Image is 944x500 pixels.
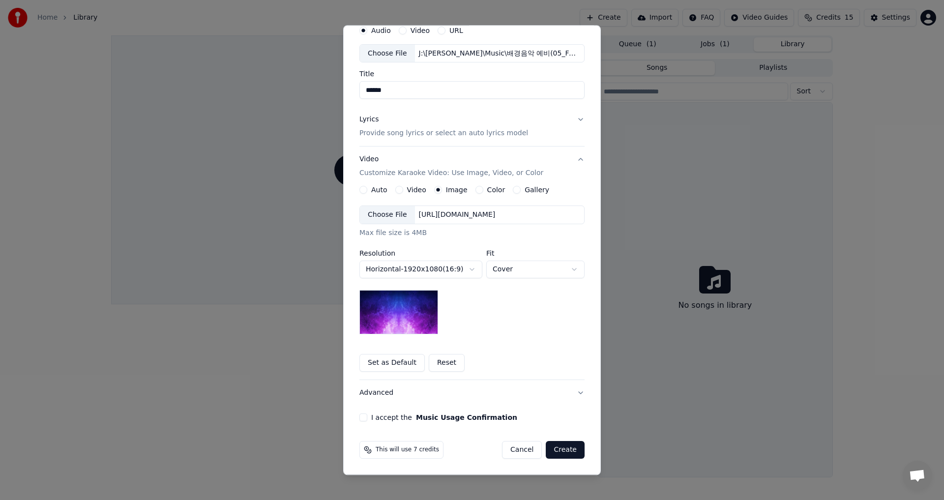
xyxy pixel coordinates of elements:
button: Reset [429,354,465,372]
div: VideoCustomize Karaoke Video: Use Image, Video, or Color [359,186,585,380]
button: Create [546,441,585,459]
label: Color [487,187,505,194]
p: Customize Karaoke Video: Use Image, Video, or Color [359,169,543,178]
label: URL [449,27,463,34]
button: Advanced [359,381,585,406]
label: Audio [371,27,391,34]
label: Video [411,27,430,34]
div: Choose File [360,206,415,224]
button: I accept the [416,414,517,421]
div: [URL][DOMAIN_NAME] [415,210,500,220]
label: Resolution [359,250,482,257]
div: J:\[PERSON_NAME]\Music\배경음악 예비(05_Fold)\Music [PERSON_NAME]\찻집의 고독-[PERSON_NAME](원음).mp3 [415,49,582,59]
span: This will use 7 credits [376,446,439,454]
label: I accept the [371,414,517,421]
div: Video [359,155,543,178]
button: LyricsProvide song lyrics or select an auto lyrics model [359,107,585,147]
button: Set as Default [359,354,425,372]
button: VideoCustomize Karaoke Video: Use Image, Video, or Color [359,147,585,186]
label: Gallery [525,187,549,194]
div: Choose File [360,45,415,62]
div: Lyrics [359,115,379,125]
label: Title [359,71,585,78]
p: Provide song lyrics or select an auto lyrics model [359,129,528,139]
label: Fit [486,250,585,257]
button: Cancel [502,441,542,459]
label: Auto [371,187,387,194]
label: Image [446,187,468,194]
div: Max file size is 4MB [359,229,585,238]
label: Video [407,187,426,194]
